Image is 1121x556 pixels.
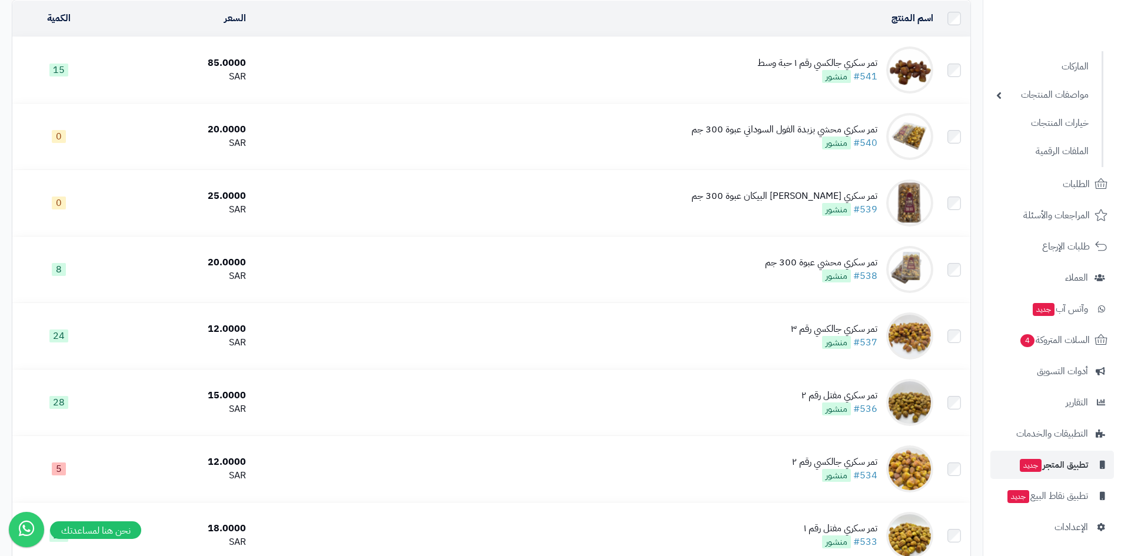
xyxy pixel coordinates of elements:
span: التطبيقات والخدمات [1016,425,1088,442]
div: 85.0000 [111,56,246,70]
span: 5 [52,462,66,475]
div: 15.0000 [111,389,246,402]
a: #540 [853,136,877,150]
span: 24 [49,329,68,342]
div: تمر سكري جالكسي رقم ٣ [791,322,877,336]
span: 0 [52,197,66,209]
img: تمر سكري جالكسي رقم ١ حبة وسط [886,46,933,94]
a: التطبيقات والخدمات [990,420,1114,448]
a: الكمية [47,11,71,25]
a: الطلبات [990,170,1114,198]
a: السلات المتروكة4 [990,326,1114,354]
div: SAR [111,70,246,84]
span: جديد [1033,303,1055,316]
span: التقارير [1066,394,1088,411]
span: 14 [49,529,68,542]
a: أدوات التسويق [990,357,1114,385]
span: أدوات التسويق [1037,363,1088,379]
a: #538 [853,269,877,283]
span: جديد [1007,490,1029,503]
span: 4 [1020,334,1035,347]
span: السلات المتروكة [1019,332,1090,348]
div: تمر سكري جالكسي رقم ١ حبة وسط [757,56,877,70]
span: الطلبات [1063,176,1090,192]
a: اسم المنتج [892,11,933,25]
div: تمر سكري جالكسي رقم ٢ [792,455,877,469]
div: SAR [111,469,246,482]
div: تمر سكري [PERSON_NAME] البيكان عبوة 300 جم [691,189,877,203]
span: 28 [49,396,68,409]
span: 0 [52,130,66,143]
a: الإعدادات [990,513,1114,541]
a: #533 [853,535,877,549]
a: العملاء [990,264,1114,292]
div: تمر سكري مفتل رقم ٢ [801,389,877,402]
a: #541 [853,69,877,84]
div: تمر سكري محشي عبوة 300 جم [765,256,877,269]
span: منشور [822,136,851,149]
span: منشور [822,269,851,282]
span: المراجعات والأسئلة [1023,207,1090,224]
span: 8 [52,263,66,276]
span: 15 [49,64,68,76]
img: تمر سكري مفتل رقم ٢ [886,379,933,426]
div: تمر سكري مفتل رقم ١ [804,522,877,535]
span: جديد [1020,459,1042,472]
a: السعر [224,11,246,25]
img: تمر سكري جالكسي رقم ٣ [886,312,933,359]
div: SAR [111,269,246,283]
a: #539 [853,202,877,217]
a: #537 [853,335,877,349]
span: منشور [822,203,851,216]
a: مواصفات المنتجات [990,82,1095,108]
span: طلبات الإرجاع [1042,238,1090,255]
a: #536 [853,402,877,416]
span: تطبيق نقاط البيع [1006,488,1088,504]
div: SAR [111,336,246,349]
div: SAR [111,203,246,217]
span: الإعدادات [1055,519,1088,535]
div: تمر سكري محشي بزبدة الفول السوداني عبوة 300 جم [691,123,877,136]
a: الماركات [990,54,1095,79]
div: 25.0000 [111,189,246,203]
a: وآتس آبجديد [990,295,1114,323]
img: تمر سكري محشي بزبدة الفول السوداني عبوة 300 جم [886,113,933,160]
img: logo-2.png [1041,26,1110,51]
span: منشور [822,469,851,482]
div: SAR [111,535,246,549]
a: تطبيق نقاط البيعجديد [990,482,1114,510]
a: خيارات المنتجات [990,111,1095,136]
span: منشور [822,336,851,349]
a: المراجعات والأسئلة [990,201,1114,229]
a: الملفات الرقمية [990,139,1095,164]
span: منشور [822,535,851,548]
div: SAR [111,136,246,150]
span: تطبيق المتجر [1019,457,1088,473]
span: العملاء [1065,269,1088,286]
a: تطبيق المتجرجديد [990,451,1114,479]
div: 20.0000 [111,256,246,269]
div: SAR [111,402,246,416]
span: وآتس آب [1032,301,1088,317]
span: منشور [822,70,851,83]
div: 18.0000 [111,522,246,535]
img: تمر سكري محشي عبوة 300 جم [886,246,933,293]
img: تمر سكري محشي جوز البيكان عبوة 300 جم [886,179,933,227]
div: 20.0000 [111,123,246,136]
div: 12.0000 [111,322,246,336]
a: #534 [853,468,877,482]
a: التقارير [990,388,1114,417]
a: طلبات الإرجاع [990,232,1114,261]
img: تمر سكري جالكسي رقم ٢ [886,445,933,492]
div: 12.0000 [111,455,246,469]
span: منشور [822,402,851,415]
